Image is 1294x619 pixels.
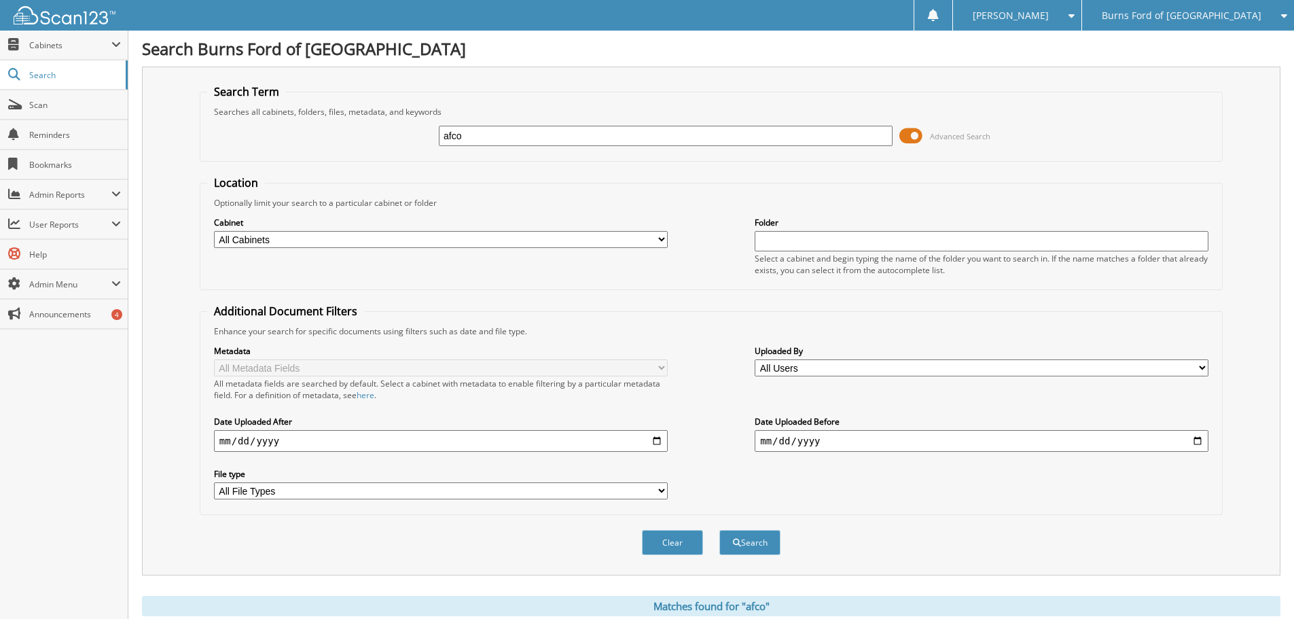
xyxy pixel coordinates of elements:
[29,279,111,290] span: Admin Menu
[214,345,668,357] label: Metadata
[755,416,1208,427] label: Date Uploaded Before
[207,325,1215,337] div: Enhance your search for specific documents using filters such as date and file type.
[29,249,121,260] span: Help
[214,378,668,401] div: All metadata fields are searched by default. Select a cabinet with metadata to enable filtering b...
[207,84,286,99] legend: Search Term
[214,430,668,452] input: start
[930,131,990,141] span: Advanced Search
[29,189,111,200] span: Admin Reports
[14,6,115,24] img: scan123-logo-white.svg
[207,197,1215,209] div: Optionally limit your search to a particular cabinet or folder
[29,308,121,320] span: Announcements
[214,468,668,480] label: File type
[29,129,121,141] span: Reminders
[755,345,1208,357] label: Uploaded By
[214,416,668,427] label: Date Uploaded After
[207,175,265,190] legend: Location
[29,99,121,111] span: Scan
[29,39,111,51] span: Cabinets
[29,219,111,230] span: User Reports
[755,217,1208,228] label: Folder
[207,304,364,319] legend: Additional Document Filters
[142,596,1280,616] div: Matches found for "afco"
[111,309,122,320] div: 4
[755,253,1208,276] div: Select a cabinet and begin typing the name of the folder you want to search in. If the name match...
[207,106,1215,118] div: Searches all cabinets, folders, files, metadata, and keywords
[29,69,119,81] span: Search
[142,37,1280,60] h1: Search Burns Ford of [GEOGRAPHIC_DATA]
[973,12,1049,20] span: [PERSON_NAME]
[719,530,780,555] button: Search
[29,159,121,171] span: Bookmarks
[1102,12,1261,20] span: Burns Ford of [GEOGRAPHIC_DATA]
[357,389,374,401] a: here
[214,217,668,228] label: Cabinet
[642,530,703,555] button: Clear
[755,430,1208,452] input: end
